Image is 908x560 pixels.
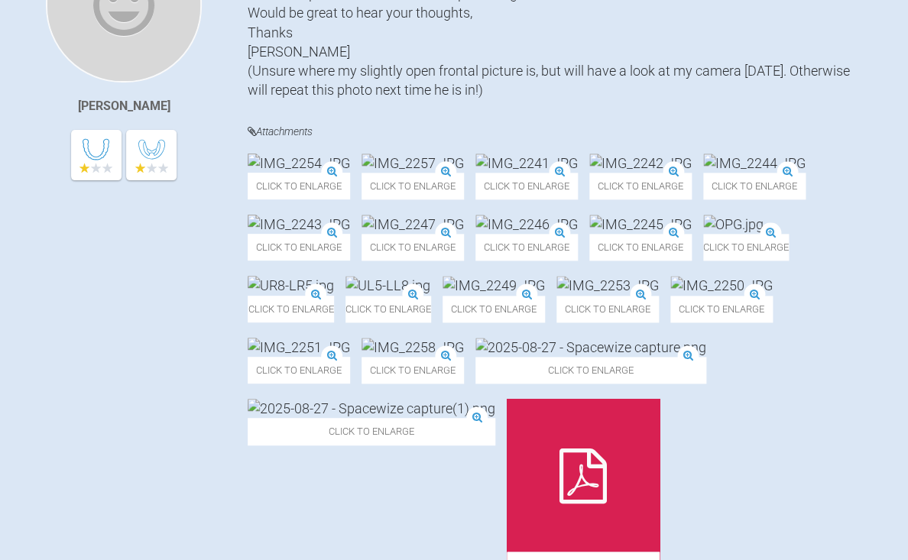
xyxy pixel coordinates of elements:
span: Click to enlarge [589,173,692,199]
img: OPG.jpg [703,215,764,234]
img: IMG_2241.JPG [475,154,578,173]
span: Click to enlarge [475,173,578,199]
img: 2025-08-27 - Spacewize capture.png [475,338,706,357]
span: Click to enlarge [248,234,350,261]
img: IMG_2246.JPG [475,215,578,234]
span: Click to enlarge [362,234,464,261]
img: IMG_2242.JPG [589,154,692,173]
span: Click to enlarge [703,173,806,199]
img: IMG_2247.JPG [362,215,464,234]
img: IMG_2257.JPG [362,154,464,173]
img: UR8-LR5.jpg [248,276,334,295]
img: IMG_2251.JPG [248,338,350,357]
span: Click to enlarge [475,234,578,261]
img: IMG_2244.JPG [703,154,806,173]
span: Click to enlarge [670,296,773,322]
img: IMG_2254.JPG [248,154,350,173]
img: IMG_2249.JPG [443,276,545,295]
span: Click to enlarge [248,296,334,322]
img: IMG_2250.JPG [670,276,773,295]
span: Click to enlarge [345,296,431,322]
span: Click to enlarge [556,296,659,322]
img: IMG_2243.JPG [248,215,350,234]
span: Click to enlarge [362,357,464,384]
h4: Attachments [248,122,862,141]
span: Click to enlarge [248,357,350,384]
span: Click to enlarge [248,418,495,445]
img: IMG_2245.JPG [589,215,692,234]
div: [PERSON_NAME] [78,96,170,116]
span: Click to enlarge [443,296,545,322]
img: IMG_2253.JPG [556,276,659,295]
span: Click to enlarge [248,173,350,199]
img: IMG_2258.JPG [362,338,464,357]
span: Click to enlarge [475,357,706,384]
span: Click to enlarge [703,234,789,261]
span: Click to enlarge [589,234,692,261]
span: Click to enlarge [362,173,464,199]
img: UL5-LL8.jpg [345,276,430,295]
img: 2025-08-27 - Spacewize capture(1).png [248,399,495,418]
